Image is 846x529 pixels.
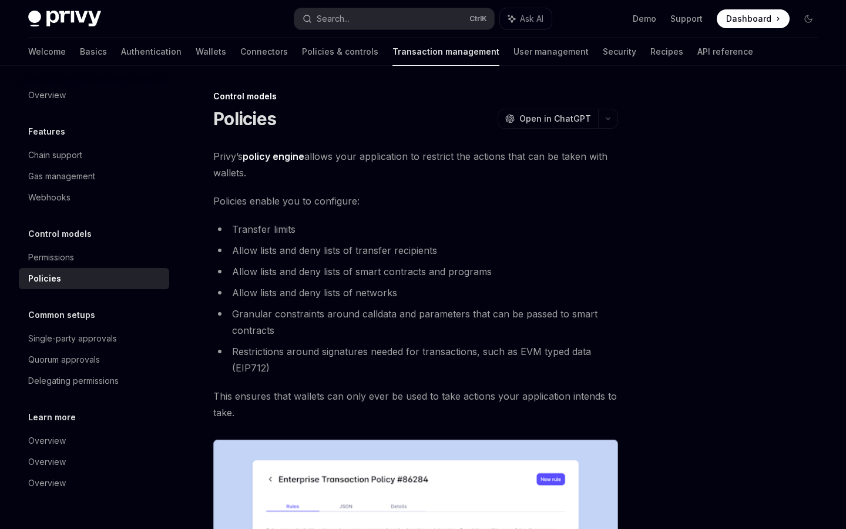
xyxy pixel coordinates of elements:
a: Overview [19,85,169,106]
button: Toggle dark mode [799,9,818,28]
a: Chain support [19,145,169,166]
span: Policies enable you to configure: [213,193,618,209]
a: Security [603,38,636,66]
div: Overview [28,476,66,490]
h1: Policies [213,108,276,129]
a: Overview [19,430,169,451]
div: Permissions [28,250,74,264]
div: Quorum approvals [28,353,100,367]
a: Dashboard [717,9,790,28]
a: Connectors [240,38,288,66]
div: Overview [28,455,66,469]
div: Webhooks [28,190,70,205]
div: Control models [213,91,618,102]
div: Delegating permissions [28,374,119,388]
span: Ask AI [520,13,543,25]
div: Chain support [28,148,82,162]
a: User management [513,38,589,66]
a: Overview [19,451,169,473]
li: Granular constraints around calldata and parameters that can be passed to smart contracts [213,306,618,339]
h5: Control models [28,227,92,241]
span: Ctrl K [469,14,487,24]
span: Open in ChatGPT [519,113,591,125]
a: Transaction management [392,38,499,66]
a: API reference [697,38,753,66]
strong: policy engine [243,150,304,162]
a: Delegating permissions [19,370,169,391]
a: Demo [633,13,656,25]
div: Policies [28,272,61,286]
div: Single-party approvals [28,332,117,346]
button: Open in ChatGPT [498,109,598,129]
a: Basics [80,38,107,66]
a: Authentication [121,38,182,66]
li: Allow lists and deny lists of transfer recipients [213,242,618,259]
button: Search...CtrlK [294,8,493,29]
a: Support [670,13,703,25]
li: Restrictions around signatures needed for transactions, such as EVM typed data (EIP712) [213,343,618,376]
li: Allow lists and deny lists of networks [213,284,618,301]
img: dark logo [28,11,101,27]
a: Overview [19,473,169,494]
span: Privy’s allows your application to restrict the actions that can be taken with wallets. [213,148,618,181]
span: Dashboard [726,13,771,25]
a: Single-party approvals [19,328,169,349]
a: Wallets [196,38,226,66]
div: Gas management [28,169,95,183]
a: Permissions [19,247,169,268]
button: Ask AI [500,8,552,29]
h5: Common setups [28,308,95,322]
h5: Features [28,125,65,139]
a: Policies [19,268,169,289]
span: This ensures that wallets can only ever be used to take actions your application intends to take. [213,388,618,421]
li: Allow lists and deny lists of smart contracts and programs [213,263,618,280]
h5: Learn more [28,410,76,424]
a: Gas management [19,166,169,187]
a: Webhooks [19,187,169,208]
div: Overview [28,434,66,448]
div: Search... [317,12,350,26]
a: Policies & controls [302,38,378,66]
div: Overview [28,88,66,102]
li: Transfer limits [213,221,618,237]
a: Welcome [28,38,66,66]
a: Quorum approvals [19,349,169,370]
a: Recipes [650,38,683,66]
